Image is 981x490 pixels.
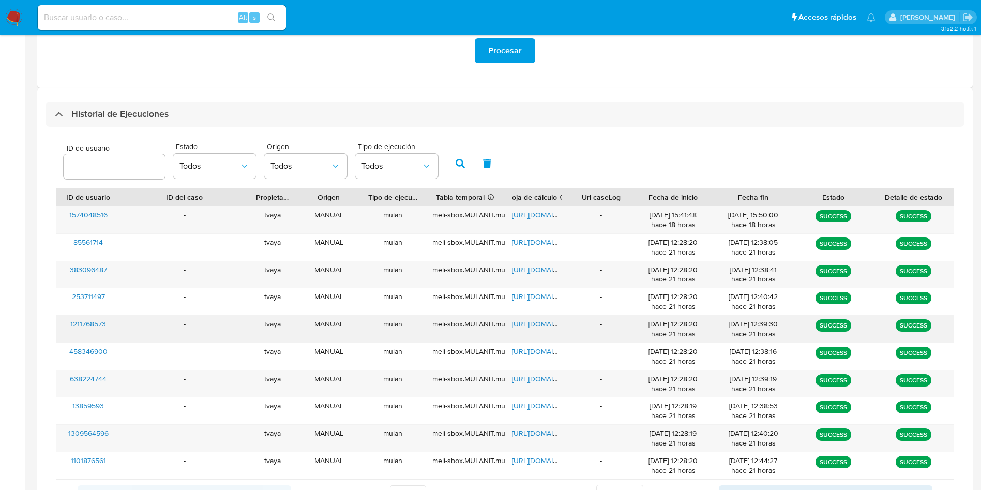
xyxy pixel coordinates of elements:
button: search-icon [261,10,282,25]
a: Notificaciones [867,13,876,22]
span: s [253,12,256,22]
span: Alt [239,12,247,22]
span: Accesos rápidos [798,12,856,23]
p: tomas.vaya@mercadolibre.com [900,12,959,22]
a: Salir [962,12,973,23]
span: 3.152.2-hotfix-1 [941,24,976,33]
input: Buscar usuario o caso... [38,11,286,24]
